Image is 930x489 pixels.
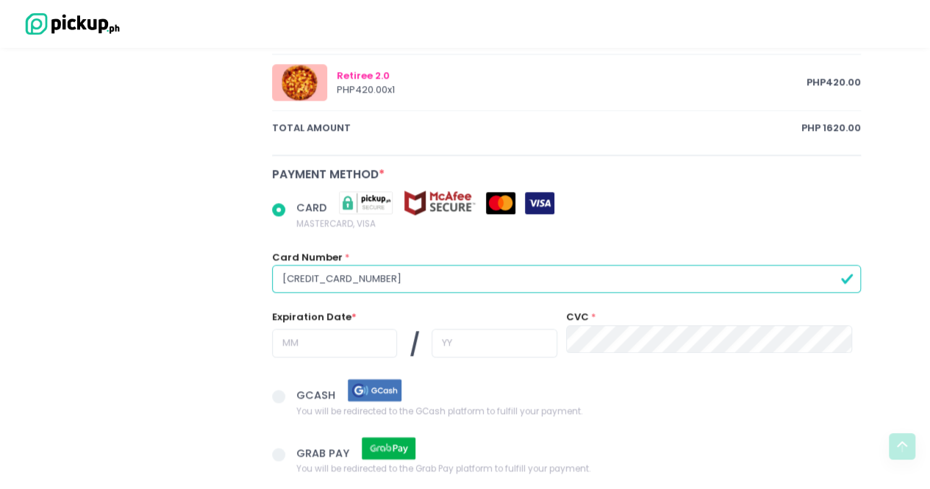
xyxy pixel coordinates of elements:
span: You will be redirected to the Grab Pay platform to fulfill your payment. [296,461,590,476]
img: grab pay [352,435,426,461]
div: Payment Method [272,165,862,182]
span: PHP 420.00 [806,75,861,90]
input: Card Number [272,265,862,293]
label: Expiration Date [272,310,357,324]
img: pickupsecure [329,190,403,215]
div: PHP 420.00 x 1 [337,82,807,97]
span: PHP 1620.00 [801,121,861,135]
img: mcafee-secure [403,190,476,215]
span: GRAB PAY [296,445,352,460]
label: CVC [566,310,589,324]
label: Card Number [272,250,343,265]
span: total amount [272,121,802,135]
input: YY [432,329,557,357]
img: logo [18,11,121,37]
input: MM [272,329,398,357]
img: visa [525,192,554,214]
span: GCASH [296,388,338,402]
div: Retiree 2.0 [337,68,807,83]
span: MASTERCARD, VISA [296,215,554,230]
img: gcash [338,377,412,403]
img: mastercard [486,192,515,214]
span: CARD [296,200,329,215]
span: / [409,329,420,361]
span: You will be redirected to the GCash platform to fulfill your payment. [296,403,582,418]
